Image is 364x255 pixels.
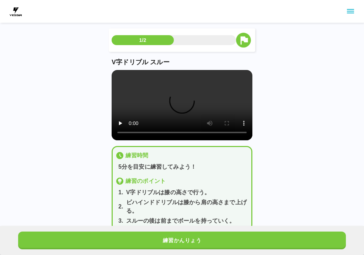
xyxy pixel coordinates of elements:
p: 練習のポイント [125,177,166,185]
p: スルーの後は前までボールを持っていく。 [126,217,235,225]
p: 3 . [118,217,123,225]
p: ビハインドドリブルは膝から肩の高さまで上げる。 [126,198,248,215]
p: 練習時間 [125,151,149,160]
button: 練習かんりょう [18,232,346,249]
p: 1 . [118,188,123,197]
p: 5分を目安に練習してみよう！ [118,163,248,171]
p: 1/2 [139,37,146,44]
img: dummy [9,4,23,18]
p: V字ドリブルは膝の高さで行う。 [126,188,210,197]
button: sidemenu [344,5,357,17]
p: 2 . [118,202,123,211]
p: V字ドリブル スルー [112,58,252,67]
